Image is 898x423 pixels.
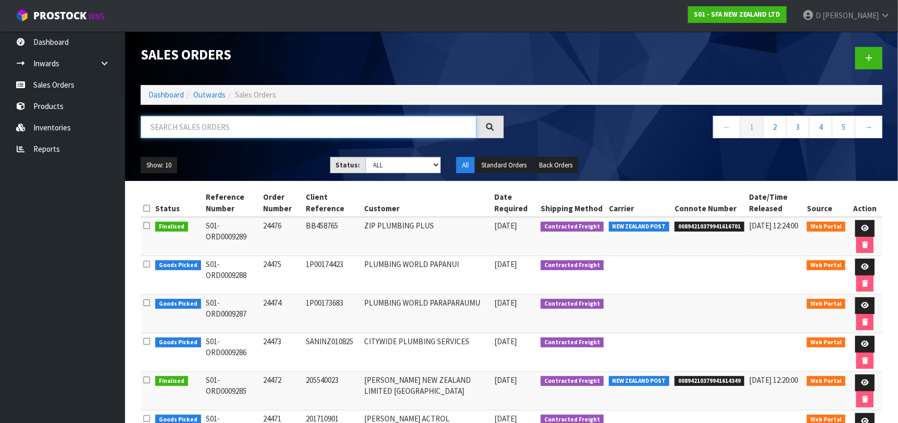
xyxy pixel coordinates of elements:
button: Show: 10 [141,157,177,174]
a: 2 [763,116,787,138]
button: Back Orders [533,157,578,174]
td: PLUMBING WORLD PAPANUI [361,256,492,295]
span: Contracted Freight [541,337,604,348]
td: 24474 [260,295,303,333]
span: NEW ZEALAND POST [609,376,670,386]
span: NEW ZEALAND POST [609,222,670,232]
td: [PERSON_NAME] NEW ZEALAND LIMITED [GEOGRAPHIC_DATA] [361,372,492,410]
img: cube-alt.png [16,9,29,22]
td: S01-ORD0009289 [204,217,260,256]
span: [DATE] 12:20:00 [750,375,799,385]
span: [DATE] [495,375,517,385]
th: Carrier [606,189,672,217]
td: 24473 [260,333,303,372]
span: D [816,10,821,20]
input: Search sales orders [141,116,477,138]
td: PLUMBING WORLD PARAPARAUMU [361,295,492,333]
a: ← [713,116,741,138]
strong: Status: [336,161,360,170]
td: SANINZ010825 [303,333,361,372]
td: CITYWIDE PLUMBING SERVICES [361,333,492,372]
span: Contracted Freight [541,222,604,232]
small: WMS [89,11,105,21]
td: 1P00174423 [303,256,361,295]
a: 3 [786,116,809,138]
span: Web Portal [807,222,845,232]
span: [DATE] [495,221,517,231]
th: Client Reference [303,189,361,217]
th: Date Required [492,189,539,217]
span: Finalised [155,376,188,386]
th: Shipping Method [538,189,606,217]
strong: S01 - SFA NEW ZEALAND LTD [694,10,781,19]
th: Status [153,189,204,217]
td: 24476 [260,217,303,256]
span: Finalised [155,222,188,232]
button: Standard Orders [476,157,532,174]
a: 4 [809,116,832,138]
span: Goods Picked [155,337,201,348]
a: → [855,116,882,138]
span: [PERSON_NAME] [822,10,879,20]
span: Sales Orders [235,90,276,100]
td: 1P00173683 [303,295,361,333]
span: ProStock [33,9,86,22]
th: Date/Time Released [747,189,805,217]
td: 205540023 [303,372,361,410]
th: Source [804,189,848,217]
td: 24472 [260,372,303,410]
a: Outwards [193,90,226,100]
td: S01-ORD0009286 [204,333,260,372]
span: Contracted Freight [541,260,604,271]
span: Web Portal [807,376,845,386]
a: Dashboard [148,90,184,100]
span: 00894210379941614349 [675,376,744,386]
span: Goods Picked [155,260,201,271]
h1: Sales Orders [141,47,504,62]
span: 00894210379941616701 [675,222,744,232]
span: [DATE] 12:24:00 [750,221,799,231]
td: S01-ORD0009288 [204,256,260,295]
th: Reference Number [204,189,260,217]
th: Customer [361,189,492,217]
span: [DATE] [495,259,517,269]
span: Goods Picked [155,299,201,309]
td: S01-ORD0009285 [204,372,260,410]
th: Action [848,189,882,217]
a: 5 [832,116,855,138]
nav: Page navigation [519,116,882,141]
span: Web Portal [807,337,845,348]
span: Web Portal [807,299,845,309]
td: ZIP PLUMBING PLUS [361,217,492,256]
a: 1 [740,116,764,138]
button: All [456,157,475,174]
span: Web Portal [807,260,845,271]
td: 24475 [260,256,303,295]
td: S01-ORD0009287 [204,295,260,333]
th: Connote Number [672,189,747,217]
span: [DATE] [495,298,517,308]
span: Contracted Freight [541,376,604,386]
th: Order Number [260,189,303,217]
td: BB458765 [303,217,361,256]
span: [DATE] [495,336,517,346]
span: Contracted Freight [541,299,604,309]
